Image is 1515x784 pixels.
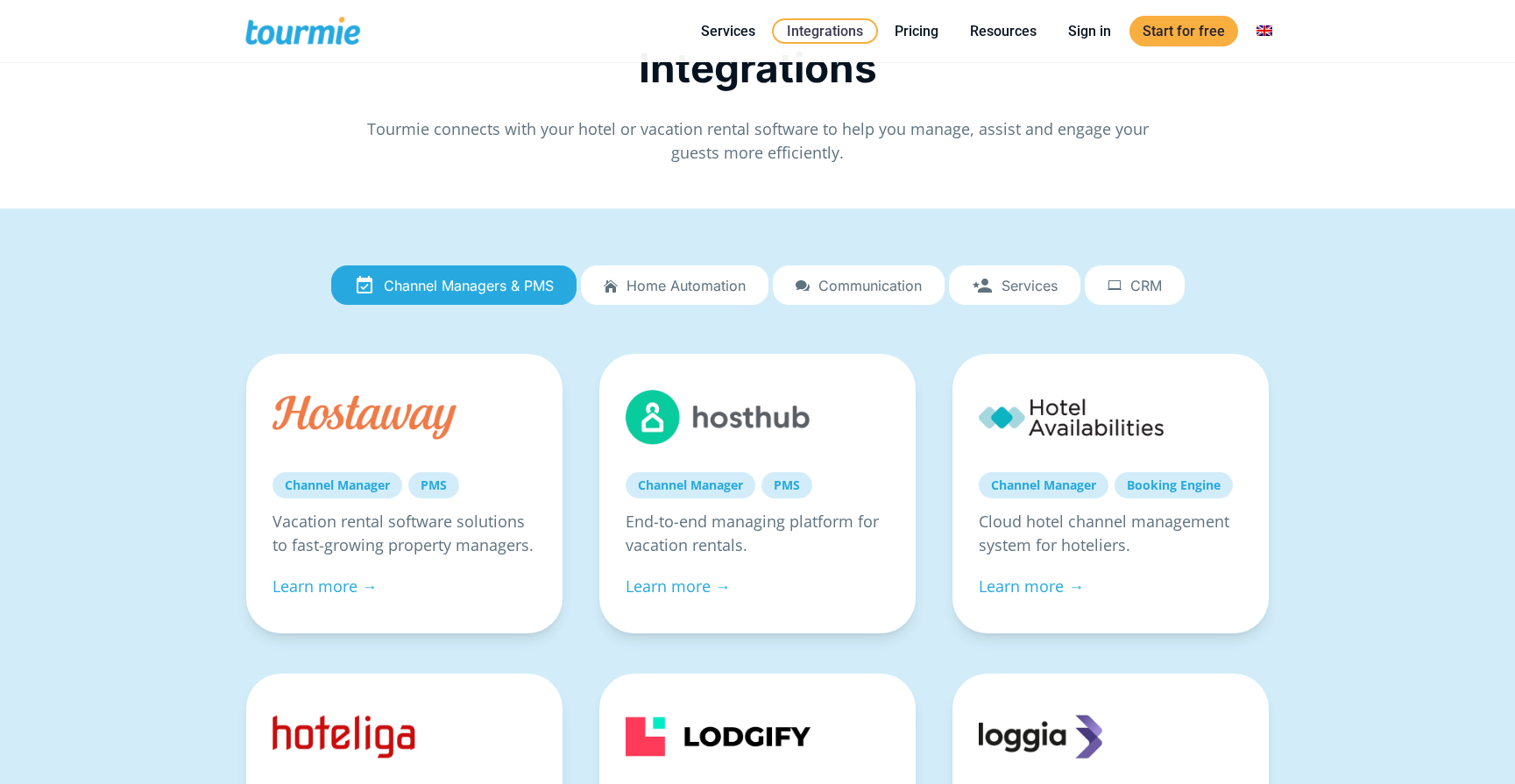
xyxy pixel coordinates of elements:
[273,576,378,597] a: Learn more →
[773,265,945,306] a: Communication
[626,472,755,498] a: Channel Manager
[881,20,952,42] a: Pricing
[688,20,768,42] a: Services
[979,510,1242,557] p: Cloud hotel channel management system for hoteliers.
[408,472,459,498] a: PMS
[273,510,536,557] p: Vacation rental software solutions to fast-growing property managers.
[818,278,922,293] span: Communication
[979,576,1084,597] a: Learn more →
[957,20,1050,42] a: Resources
[367,118,1149,163] span: Tourmie connects with your hotel or vacation rental software to help you manage, assist and engag...
[627,278,746,293] span: Home automation
[331,265,577,306] a: Channel Managers & PMS
[1115,472,1233,498] a: Booking Engine
[626,576,731,597] a: Learn more →
[273,472,402,498] a: Channel Manager
[1130,278,1162,293] span: CRM
[581,265,768,306] a: Home automation
[639,43,877,92] span: Integrations
[1129,16,1238,46] a: Start for free
[1002,278,1058,293] span: Services
[384,278,554,293] span: Channel Managers & PMS
[626,510,889,557] p: End-to-end managing platform for vacation rentals.
[761,472,812,498] a: PMS
[979,472,1108,498] a: Channel Manager
[1055,20,1124,42] a: Sign in
[949,265,1080,306] a: Services
[772,18,878,44] a: Integrations
[1085,265,1185,306] a: CRM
